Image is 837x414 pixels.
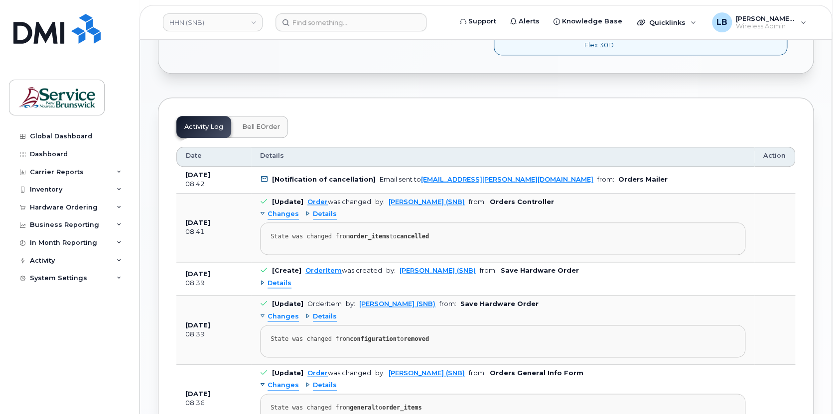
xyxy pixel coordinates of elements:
[469,198,486,206] span: from:
[185,330,242,339] div: 08:39
[185,270,210,278] b: [DATE]
[469,369,486,377] span: from:
[350,335,397,342] strong: configuration
[386,267,396,274] span: by:
[268,209,299,219] span: Changes
[313,381,337,390] span: Details
[350,233,389,240] strong: order_items
[305,267,382,274] div: was created
[307,369,328,377] a: Order
[271,233,735,240] div: State was changed from to
[490,369,583,377] b: Orders General Info Form
[185,390,210,398] b: [DATE]
[375,369,385,377] span: by:
[186,151,202,160] span: Date
[705,12,813,32] div: LeBlanc, Ben (SNB)
[346,300,355,308] span: by:
[490,198,554,206] b: Orders Controller
[185,321,210,329] b: [DATE]
[460,300,539,308] b: Save Hardware Order
[501,267,579,274] b: Save Hardware Order
[404,335,429,342] strong: removed
[547,11,629,31] a: Knowledge Base
[736,22,796,30] span: Wireless Admin
[359,300,435,308] a: [PERSON_NAME] (SNB)
[400,267,476,274] a: [PERSON_NAME] (SNB)
[562,16,622,26] span: Knowledge Base
[272,198,303,206] b: [Update]
[313,312,337,321] span: Details
[577,31,680,50] div: GNB BYOD Smartphone Flex 30D
[185,219,210,226] b: [DATE]
[716,16,727,28] span: LB
[313,209,337,219] span: Details
[260,151,284,160] span: Details
[618,176,668,183] b: Orders Mailer
[519,16,540,26] span: Alerts
[271,404,735,412] div: State was changed from to
[305,267,342,274] a: OrderItem
[163,13,263,31] a: HHN (SNB)
[389,198,465,206] a: [PERSON_NAME] (SNB)
[185,171,210,179] b: [DATE]
[468,16,496,26] span: Support
[382,404,421,411] strong: order_items
[421,176,593,183] a: [EMAIL_ADDRESS][PERSON_NAME][DOMAIN_NAME]
[272,369,303,377] b: [Update]
[242,123,280,131] span: Bell eOrder
[268,381,299,390] span: Changes
[754,147,795,167] th: Action
[350,404,375,411] strong: general
[185,180,242,189] div: 08:42
[185,279,242,288] div: 08:39
[453,11,503,31] a: Support
[597,176,614,183] span: from:
[439,300,456,308] span: from:
[307,300,342,308] div: OrderItem
[375,198,385,206] span: by:
[185,227,242,236] div: 08:41
[736,14,796,22] span: [PERSON_NAME] (SNB)
[380,176,593,183] div: Email sent to
[272,176,376,183] b: [Notification of cancellation]
[480,267,497,274] span: from:
[389,369,465,377] a: [PERSON_NAME] (SNB)
[307,198,371,206] div: was changed
[397,233,429,240] strong: cancelled
[185,399,242,408] div: 08:36
[276,13,426,31] input: Find something...
[307,369,371,377] div: was changed
[307,198,328,206] a: Order
[272,267,301,274] b: [Create]
[503,11,547,31] a: Alerts
[630,12,703,32] div: Quicklinks
[268,279,291,288] span: Details
[649,18,686,26] span: Quicklinks
[271,335,735,343] div: State was changed from to
[272,300,303,308] b: [Update]
[268,312,299,321] span: Changes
